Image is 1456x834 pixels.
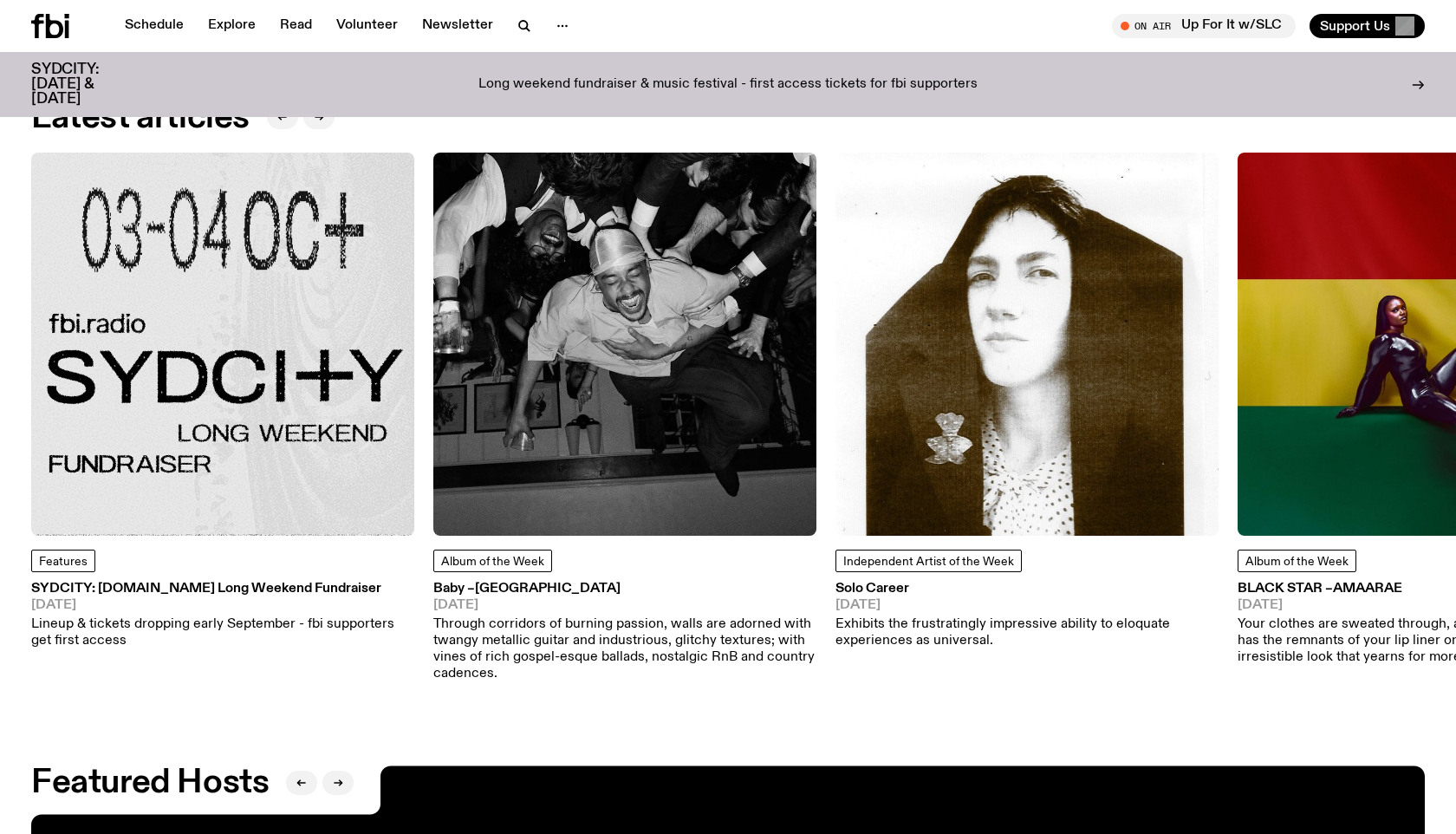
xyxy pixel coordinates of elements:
span: Album of the Week [441,556,544,568]
a: Album of the Week [433,550,552,572]
h3: SYDCITY: [DATE] & [DATE] [31,62,142,107]
a: Schedule [114,14,194,38]
a: Explore [198,14,266,38]
h2: Featured Hosts [31,767,269,798]
a: Newsletter [412,14,504,38]
a: Features [31,550,95,572]
span: [DATE] [433,599,816,612]
p: Exhibits the frustratingly impressive ability to eloquate experiences as universal. [835,616,1219,649]
h3: Solo Career [835,583,1219,596]
span: [DATE] [835,599,1219,612]
a: Solo Career[DATE]Exhibits the frustratingly impressive ability to eloquate experiences as universal. [835,583,1219,649]
h2: Latest articles [31,102,250,134]
a: Independent Artist of the Week [835,550,1022,572]
button: Support Us [1310,14,1425,38]
span: Support Us [1320,18,1390,34]
a: Volunteer [326,14,408,38]
h3: Baby – [433,583,816,596]
a: SYDCITY: [DOMAIN_NAME] Long Weekend Fundraiser[DATE]Lineup & tickets dropping early September - f... [31,583,414,649]
a: Baby –[GEOGRAPHIC_DATA][DATE]Through corridors of burning passion, walls are adorned with twangy ... [433,583,816,682]
img: A black and white upside down image of Dijon, held up by a group of people. His eyes are closed a... [433,153,816,536]
span: Independent Artist of the Week [843,556,1014,568]
p: Lineup & tickets dropping early September - fbi supporters get first access [31,616,414,649]
img: A slightly sepia tinged, black and white portrait of Solo Career. She is looking at the camera wi... [835,153,1219,536]
button: On AirUp For It w/SLC [1112,14,1296,38]
p: Through corridors of burning passion, walls are adorned with twangy metallic guitar and industrio... [433,616,816,683]
span: Features [39,556,88,568]
span: [DATE] [31,599,414,612]
img: Black text on gray background. Reading top to bottom: 03-04 OCT. fbi.radio SYDCITY LONG WEEKEND F... [31,153,414,536]
span: Amaarae [1333,582,1402,596]
h3: SYDCITY: [DOMAIN_NAME] Long Weekend Fundraiser [31,583,414,596]
p: Long weekend fundraiser & music festival - first access tickets for fbi supporters [478,77,978,93]
a: Read [270,14,322,38]
span: Album of the Week [1245,556,1349,568]
a: Album of the Week [1238,550,1356,572]
span: [GEOGRAPHIC_DATA] [475,582,621,596]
